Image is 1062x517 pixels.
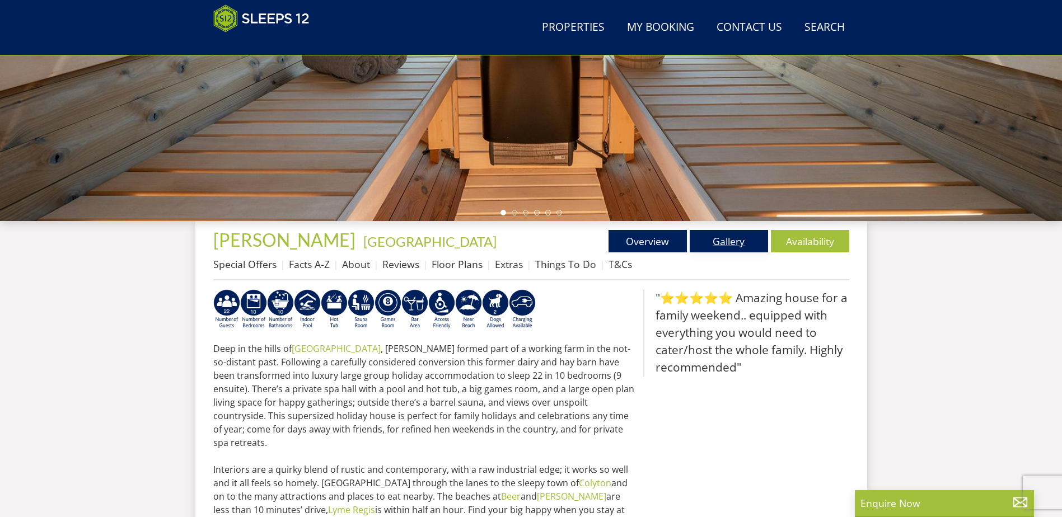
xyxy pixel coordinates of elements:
img: AD_4nXe3VD57-M2p5iq4fHgs6WJFzKj8B0b3RcPFe5LKK9rgeZlFmFoaMJPsJOOJzc7Q6RMFEqsjIZ5qfEJu1txG3QLmI_2ZW... [428,289,455,330]
a: Lyme Regis [328,504,375,516]
a: Colyton [579,477,611,489]
img: AD_4nXdjbGEeivCGLLmyT_JEP7bTfXsjgyLfnLszUAQeQ4RcokDYHVBt5R8-zTDbAVICNoGv1Dwc3nsbUb1qR6CAkrbZUeZBN... [348,289,375,330]
a: Overview [609,230,687,252]
a: Availability [771,230,849,252]
a: Special Offers [213,257,277,271]
p: Enquire Now [860,496,1028,510]
img: AD_4nXdrZMsjcYNLGsKuA84hRzvIbesVCpXJ0qqnwZoX5ch9Zjv73tWe4fnFRs2gJ9dSiUubhZXckSJX_mqrZBmYExREIfryF... [375,289,401,330]
img: AD_4nXcnT2OPG21WxYUhsl9q61n1KejP7Pk9ESVM9x9VetD-X_UXXoxAKaMRZGYNcSGiAsmGyKm0QlThER1osyFXNLmuYOVBV... [509,289,536,330]
img: AD_4nXe7lJTbYb9d3pOukuYsm3GQOjQ0HANv8W51pVFfFFAC8dZrqJkVAnU455fekK_DxJuzpgZXdFqYqXRzTpVfWE95bX3Bz... [455,289,482,330]
a: Gallery [690,230,768,252]
img: AD_4nXe7_8LrJK20fD9VNWAdfykBvHkWcczWBt5QOadXbvIwJqtaRaRf-iI0SeDpMmH1MdC9T1Vy22FMXzzjMAvSuTB5cJ7z5... [482,289,509,330]
img: Sleeps 12 [213,4,310,32]
span: [PERSON_NAME] [213,229,355,251]
img: AD_4nXeUnLxUhQNc083Qf4a-s6eVLjX_ttZlBxbnREhztiZs1eT9moZ8e5Fzbx9LK6K9BfRdyv0AlCtKptkJvtknTFvAhI3RM... [401,289,428,330]
a: Facts A-Z [289,257,330,271]
img: AD_4nXfZxIz6BQB9SA1qRR_TR-5tIV0ZeFY52bfSYUXaQTY3KXVpPtuuoZT3Ql3RNthdyy4xCUoonkMKBfRi__QKbC4gcM_TO... [240,289,267,330]
a: My Booking [623,15,699,40]
a: Reviews [382,257,419,271]
a: Extras [495,257,523,271]
a: About [342,257,370,271]
a: Floor Plans [432,257,483,271]
a: Things To Do [535,257,596,271]
a: T&Cs [609,257,632,271]
img: AD_4nXei2dp4L7_L8OvME76Xy1PUX32_NMHbHVSts-g-ZAVb8bILrMcUKZI2vRNdEqfWP017x6NFeUMZMqnp0JYknAB97-jDN... [294,289,321,330]
a: [GEOGRAPHIC_DATA] [292,342,381,355]
img: AD_4nXfvn8RXFi48Si5WD_ef5izgnipSIXhRnV2E_jgdafhtv5bNmI08a5B0Z5Dh6wygAtJ5Dbjjt2cCuRgwHFAEvQBwYj91q... [267,289,294,330]
a: [PERSON_NAME] [537,490,606,502]
a: Properties [537,15,609,40]
span: - [359,233,497,250]
a: [PERSON_NAME] [213,229,359,251]
a: Search [800,15,849,40]
a: Beer [501,490,521,502]
blockquote: "⭐⭐⭐⭐⭐ Amazing house for a family weekend.. equipped with everything you would need to cater/host... [643,289,849,377]
img: AD_4nXcpX5uDwed6-YChlrI2BYOgXwgg3aqYHOhRm0XfZB-YtQW2NrmeCr45vGAfVKUq4uWnc59ZmEsEzoF5o39EWARlT1ewO... [321,289,348,330]
img: AD_4nXfHFdLA-xT0kZrz_IZUSWYAQOWpq_4v0VHV1_cOjYOhLwXtOsLMP9waKUakNeUcGX4wYEGiLMXMscVQmf3X-NNJbgIFh... [213,289,240,330]
a: [GEOGRAPHIC_DATA] [363,233,497,250]
a: Contact Us [712,15,787,40]
iframe: Customer reviews powered by Trustpilot [208,39,325,49]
